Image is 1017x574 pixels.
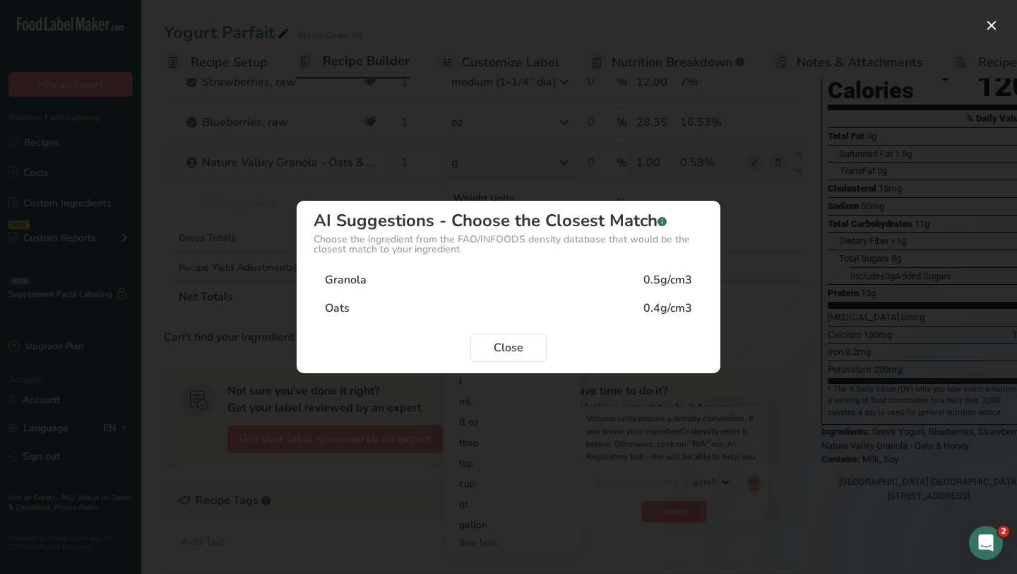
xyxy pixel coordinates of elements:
[643,300,692,317] div: 0.4g/cm3
[325,271,367,288] div: Granola
[494,339,523,356] span: Close
[643,271,692,288] div: 0.5g/cm3
[314,235,703,254] div: Choose the ingredient from the FAO/INFOODS density database that would be the closest match to yo...
[325,300,350,317] div: Oats
[969,526,1003,560] iframe: Intercom live chat
[998,526,1009,537] span: 2
[470,334,547,362] button: Close
[314,212,703,229] div: AI Suggestions - Choose the Closest Match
